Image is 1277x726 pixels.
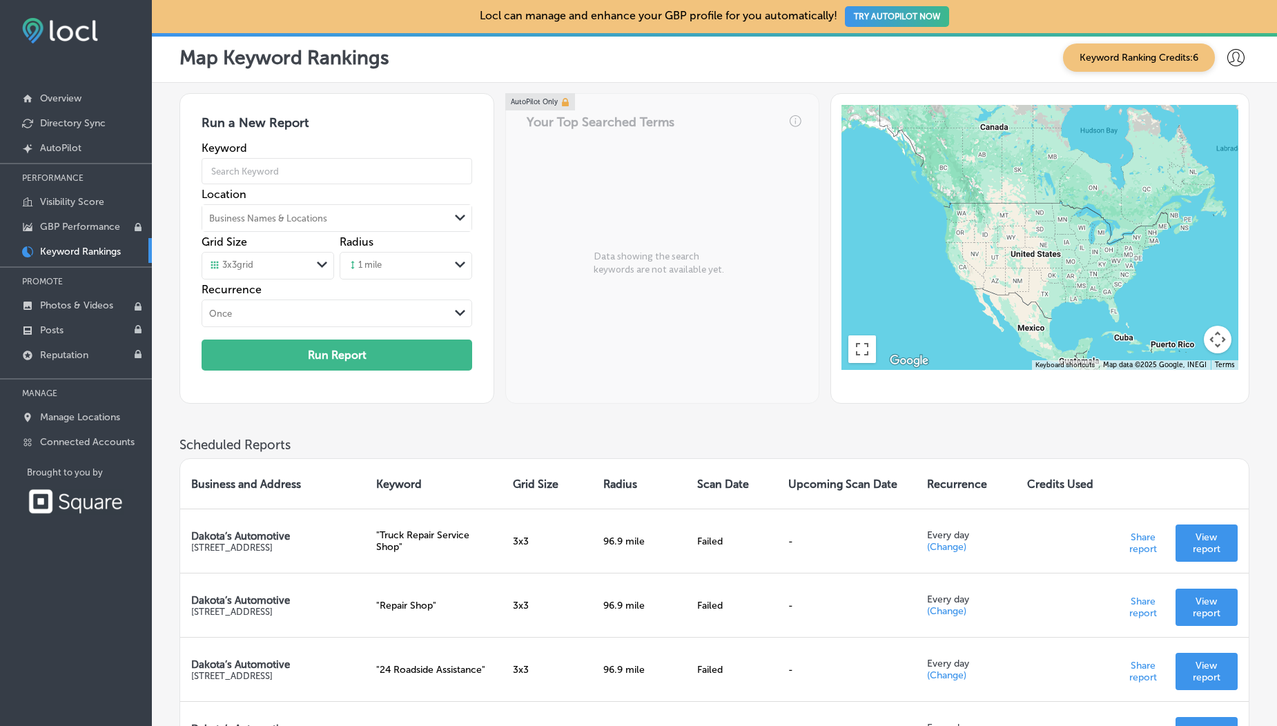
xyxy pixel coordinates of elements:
p: Overview [40,92,81,104]
td: 3 x 3 [502,573,592,637]
div: Business Names & Locations [209,213,327,224]
td: 3 x 3 [502,637,592,701]
p: Reputation [40,349,88,361]
span: Map data ©2025 Google, INEGI [1103,361,1207,369]
img: Google [886,352,932,370]
p: Dakota’s Automotive [191,530,354,542]
button: Map camera controls [1204,326,1231,353]
th: Upcoming Scan Date [777,459,916,509]
th: Business and Address [180,459,365,509]
label: Radius [340,235,373,248]
div: 1 mile [347,259,382,272]
p: " Truck Repair Service Shop " [376,529,491,553]
div: Failed [697,664,766,676]
a: View report [1176,653,1238,690]
p: (Change) [927,669,966,681]
th: Recurrence [916,459,1016,509]
p: Connected Accounts [40,436,135,448]
th: Scan Date [686,459,777,509]
span: Keyword Ranking Credits: 6 [1063,43,1215,72]
button: Toggle fullscreen view [848,335,876,363]
p: View report [1187,660,1227,683]
p: Photos & Videos [40,300,113,311]
p: Share report [1122,591,1164,619]
div: Once [209,308,232,319]
td: - [777,509,916,573]
h3: Run a New Report [202,115,472,141]
p: (Change) [927,541,966,553]
p: " Repair Shop " [376,600,491,611]
p: AutoPilot [40,142,81,154]
p: Keyword Rankings [40,246,121,257]
p: Every day [927,658,1005,669]
p: Brought to you by [27,467,152,478]
th: Grid Size [502,459,592,509]
th: Radius [592,459,686,509]
p: Every day [927,529,1005,541]
p: Directory Sync [40,117,106,129]
label: Grid Size [202,235,247,248]
p: Share report [1122,527,1164,555]
p: Manage Locations [40,411,120,423]
p: [STREET_ADDRESS] [191,542,354,553]
a: Open this area in Google Maps (opens a new window) [886,352,932,370]
p: [STREET_ADDRESS] [191,607,354,617]
button: TRY AUTOPILOT NOW [845,6,949,27]
th: Credits Used [1016,459,1111,509]
p: Every day [927,593,1005,605]
p: Map Keyword Rankings [179,46,389,69]
td: 96.9 mile [592,637,686,701]
a: View report [1176,524,1238,562]
p: GBP Performance [40,221,120,233]
p: View report [1187,596,1227,619]
a: View report [1176,589,1238,626]
p: (Change) [927,605,966,617]
p: Visibility Score [40,196,104,208]
p: [STREET_ADDRESS] [191,671,354,681]
p: Share report [1122,656,1164,683]
div: Failed [697,600,766,611]
input: Search Keyword [202,152,472,190]
img: Square [27,489,124,514]
p: Dakota’s Automotive [191,658,354,671]
td: - [777,573,916,637]
td: 96.9 mile [592,573,686,637]
button: Run Report [202,340,472,371]
th: Keyword [365,459,502,509]
td: - [777,637,916,701]
img: fda3e92497d09a02dc62c9cd864e3231.png [22,18,98,43]
div: 3 x 3 grid [209,259,253,272]
label: Recurrence [202,283,472,296]
div: Failed [697,536,766,547]
h3: Scheduled Reports [179,437,1249,453]
p: Posts [40,324,64,336]
label: Keyword [202,141,472,155]
label: Location [202,188,472,201]
a: Terms (opens in new tab) [1215,361,1234,369]
td: 3 x 3 [502,509,592,573]
td: 96.9 mile [592,509,686,573]
button: Keyboard shortcuts [1035,360,1095,370]
p: View report [1187,531,1227,555]
p: Dakota’s Automotive [191,594,354,607]
p: " 24 Roadside Assistance " [376,664,491,676]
